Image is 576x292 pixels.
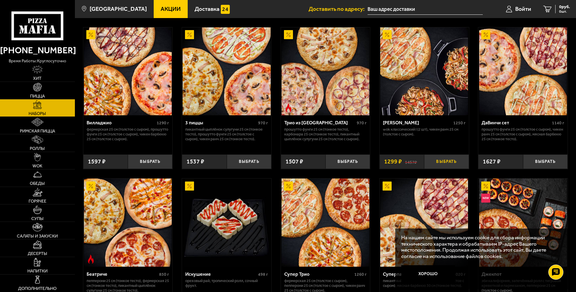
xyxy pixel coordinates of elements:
[29,199,46,203] span: Горячее
[483,159,501,165] span: 1627 ₽
[383,278,466,288] p: Пикантный цыплёнок сулугуни 30 см (толстое с сыром), Мясная Барбекю 30 см (тонкое тесто).
[481,182,490,191] img: Акционный
[157,120,169,126] span: 1290 г
[325,154,370,169] button: Выбрать
[221,5,230,14] img: 15daf4d41897b9f0e9f617042186c801.svg
[84,27,172,115] img: Вилладжио
[90,6,147,12] span: [GEOGRAPHIC_DATA]
[284,182,293,191] img: Акционный
[128,154,172,169] button: Выбрать
[384,159,402,165] span: 1299 ₽
[30,181,45,186] span: Обеды
[284,30,293,39] img: Акционный
[284,127,367,141] p: Прошутто Фунги 25 см (тонкое тесто), Карбонара 25 см (тонкое тесто), Пикантный цыплёнок сулугуни ...
[227,154,271,169] button: Выбрать
[258,120,268,126] span: 970 г
[383,182,392,191] img: Акционный
[185,127,268,141] p: Пикантный цыплёнок сулугуни 25 см (тонкое тесто), Прошутто Фунги 25 см (толстое с сыром), Чикен Р...
[380,179,469,266] a: АкционныйСуперпара
[383,120,452,126] div: [PERSON_NAME]
[284,103,293,112] img: Острое блюдо
[186,159,204,165] span: 1537 ₽
[380,27,469,115] a: АкционныйВилла Капри
[284,271,353,277] div: Супер Трио
[482,120,550,126] div: ДаВинчи сет
[453,120,466,126] span: 1250 г
[405,159,417,165] s: 1457 ₽
[482,127,564,141] p: Прошутто Фунги 25 см (толстое с сыром), Чикен Ранч 25 см (толстое с сыром), Мясная Барбекю 25 см ...
[383,30,392,39] img: Акционный
[83,179,173,266] a: АкционныйОстрое блюдоБеатриче
[281,27,370,115] a: АкционныйОстрое блюдоТрио из Рио
[27,269,48,273] span: Напитки
[20,129,55,133] span: Римская пицца
[380,179,468,266] img: Суперпара
[282,179,369,266] img: Супер Трио
[479,179,567,266] img: Джекпот
[479,27,567,115] img: ДаВинчи сет
[30,94,45,98] span: Пицца
[86,182,95,191] img: Акционный
[29,111,46,116] span: Наборы
[401,235,559,259] p: На нашем сайте мы используем cookie для сбора информации технического характера и обрабатываем IP...
[284,120,356,126] div: Трио из [GEOGRAPHIC_DATA]
[515,6,531,12] span: Войти
[282,27,369,115] img: Трио из Рио
[185,271,257,277] div: Искушение
[31,216,44,221] span: Супы
[368,4,483,15] input: Ваш адрес доставки
[185,182,194,191] img: Акционный
[87,120,156,126] div: Вилладжио
[258,272,268,277] span: 498 г
[309,6,368,12] span: Доставить по адресу:
[84,179,172,266] img: Беатриче
[559,5,570,9] span: 0 руб.
[383,271,452,277] div: Суперпара
[195,6,220,12] span: Доставка
[401,265,455,283] button: Хорошо
[552,120,564,126] span: 1140 г
[380,27,468,115] img: Вилла Капри
[18,286,57,291] span: Дополнительно
[357,120,367,126] span: 970 г
[559,10,570,13] span: 0 шт.
[285,159,303,165] span: 1507 ₽
[30,146,45,151] span: Роллы
[87,127,169,141] p: Фермерская 25 см (толстое с сыром), Прошутто Фунги 25 см (толстое с сыром), Чикен Барбекю 25 см (...
[182,27,271,115] a: Акционный3 пиццы
[424,154,469,169] button: Выбрать
[185,30,194,39] img: Акционный
[86,255,95,264] img: Острое блюдо
[83,27,173,115] a: АкционныйВилладжио
[185,120,257,126] div: 3 пиццы
[87,271,158,277] div: Беатриче
[159,272,169,277] span: 850 г
[281,179,370,266] a: АкционныйСупер Трио
[17,234,58,238] span: Салаты и закуски
[182,179,271,266] a: АкционныйИскушение
[478,179,568,266] a: АкционныйНовинкаДжекпот
[161,6,181,12] span: Акции
[28,251,47,256] span: Десерты
[523,154,568,169] button: Выбрать
[481,30,490,39] img: Акционный
[88,159,106,165] span: 1597 ₽
[383,127,466,137] p: Wok классический L (2 шт), Чикен Ранч 25 см (толстое с сыром).
[183,27,270,115] img: 3 пиццы
[86,30,95,39] img: Акционный
[185,278,268,288] p: Ореховый рай, Тропический ролл, Сочный фрукт.
[32,164,42,168] span: WOK
[183,179,270,266] img: Искушение
[481,194,490,203] img: Новинка
[354,272,367,277] span: 1260 г
[33,76,42,81] span: Хит
[478,27,568,115] a: АкционныйДаВинчи сет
